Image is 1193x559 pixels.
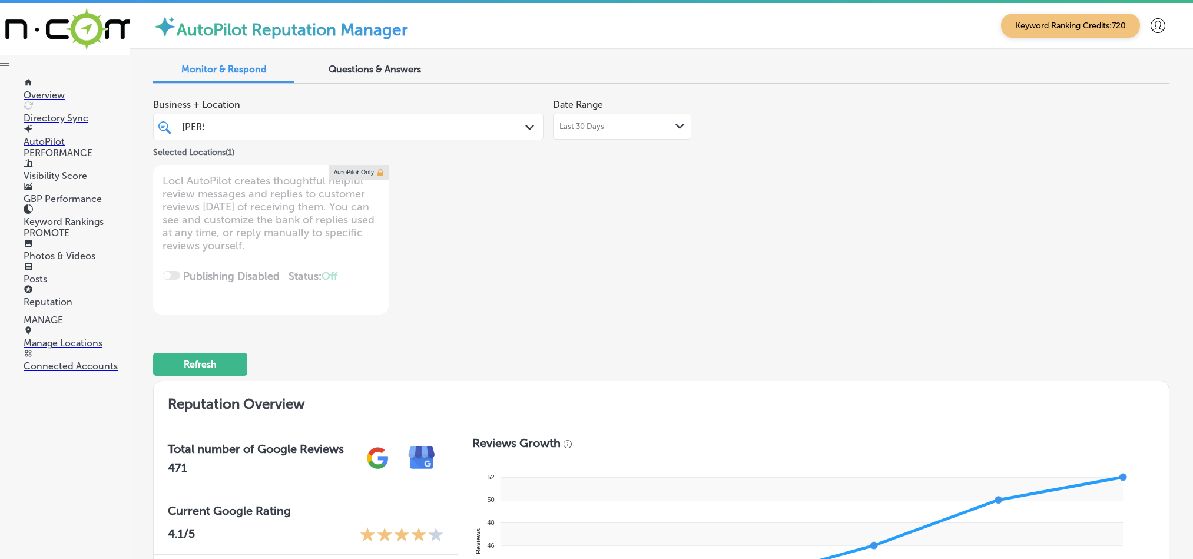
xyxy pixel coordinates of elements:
[400,436,444,480] img: e7ababfa220611ac49bdb491a11684a6.png
[24,262,130,285] a: Posts
[488,474,495,481] tspan: 52
[24,90,130,101] p: Overview
[168,442,344,456] h3: Total number of Google Reviews
[24,170,130,181] p: Visibility Score
[24,147,130,158] p: PERFORMANCE
[475,528,482,554] text: Reviews
[24,227,130,239] p: PROMOTE
[24,250,130,262] p: Photos & Videos
[24,205,130,227] a: Keyword Rankings
[24,273,130,285] p: Posts
[153,99,544,110] span: Business + Location
[24,193,130,204] p: GBP Performance
[153,353,247,376] button: Refresh
[488,542,495,549] tspan: 46
[24,216,130,227] p: Keyword Rankings
[181,64,267,75] span: Monitor & Respond
[24,285,130,307] a: Reputation
[24,182,130,204] a: GBP Performance
[356,436,400,480] img: gPZS+5FD6qPJAAAAABJRU5ErkJggg==
[329,64,421,75] span: Questions & Answers
[24,125,130,147] a: AutoPilot
[24,159,130,181] a: Visibility Score
[153,143,234,157] p: Selected Locations ( 1 )
[553,99,603,110] label: Date Range
[168,527,195,545] p: 4.1 /5
[153,15,177,38] img: autopilot-icon
[24,136,130,147] p: AutoPilot
[24,296,130,307] p: Reputation
[472,436,561,450] h3: Reviews Growth
[24,239,130,262] a: Photos & Videos
[177,20,408,39] label: AutoPilot Reputation Manager
[24,326,130,349] a: Manage Locations
[24,360,130,372] p: Connected Accounts
[1001,14,1140,38] span: Keyword Ranking Credits: 720
[24,349,130,372] a: Connected Accounts
[559,122,604,131] span: Last 30 Days
[154,381,1169,422] h2: Reputation Overview
[24,78,130,101] a: Overview
[24,113,130,124] p: Directory Sync
[488,496,495,503] tspan: 50
[24,101,130,124] a: Directory Sync
[360,527,444,545] div: 4.1 Stars
[168,461,344,475] h2: 471
[168,504,444,518] h3: Current Google Rating
[488,519,495,526] tspan: 48
[24,315,130,326] p: MANAGE
[24,338,130,349] p: Manage Locations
